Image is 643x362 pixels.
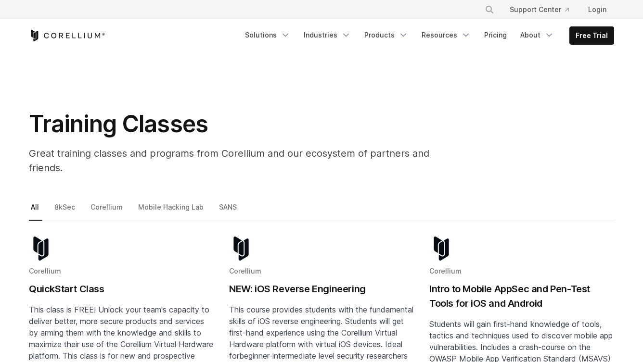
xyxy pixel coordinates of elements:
h2: QuickStart Class [29,282,214,296]
p: Great training classes and programs from Corellium and our ecosystem of partners and friends. [29,146,462,175]
a: Corellium Home [29,30,105,41]
a: Support Center [502,1,577,18]
span: Corellium [29,267,61,275]
a: Products [359,26,414,44]
div: Navigation Menu [239,26,614,45]
a: Free Trial [570,27,614,44]
a: Solutions [239,26,296,44]
span: Corellium [429,267,462,275]
img: corellium-logo-icon-dark [29,237,53,261]
a: Industries [298,26,357,44]
h2: Intro to Mobile AppSec and Pen-Test Tools for iOS and Android [429,282,614,311]
img: corellium-logo-icon-dark [229,237,253,261]
a: 8kSec [52,201,78,221]
a: Corellium [89,201,126,221]
a: Login [580,1,614,18]
button: Search [481,1,498,18]
a: About [514,26,560,44]
a: Mobile Hacking Lab [136,201,207,221]
h1: Training Classes [29,110,462,138]
a: All [29,201,42,221]
a: SANS [217,201,240,221]
div: Navigation Menu [473,1,614,18]
a: Resources [416,26,476,44]
span: Corellium [229,267,261,275]
img: corellium-logo-icon-dark [429,237,453,261]
a: Pricing [478,26,513,44]
h2: NEW: iOS Reverse Engineering [229,282,414,296]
